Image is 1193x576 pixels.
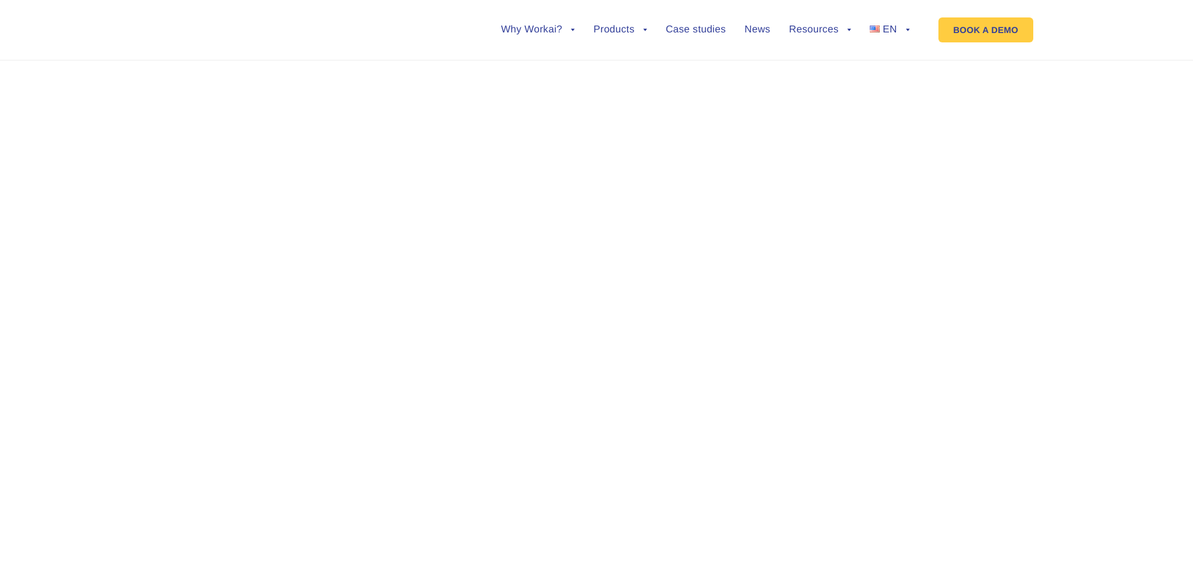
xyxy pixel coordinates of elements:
[789,25,851,35] a: Resources
[666,25,726,35] a: Case studies
[744,25,770,35] a: News
[593,25,647,35] a: Products
[938,17,1033,42] a: BOOK A DEMO
[883,24,897,35] span: EN
[501,25,575,35] a: Why Workai?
